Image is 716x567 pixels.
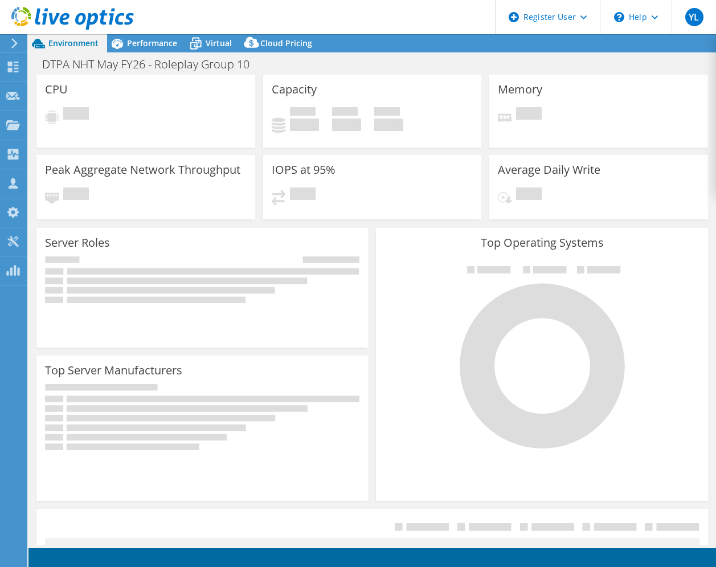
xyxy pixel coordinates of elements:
[516,187,542,203] span: Pending
[272,164,336,176] h3: IOPS at 95%
[685,8,703,26] span: YL
[374,119,403,131] h4: 0 GiB
[45,83,68,96] h3: CPU
[384,236,699,249] h3: Top Operating Systems
[127,38,177,48] span: Performance
[45,164,240,176] h3: Peak Aggregate Network Throughput
[498,83,542,96] h3: Memory
[260,38,312,48] span: Cloud Pricing
[332,119,361,131] h4: 0 GiB
[332,107,358,119] span: Free
[45,364,182,377] h3: Top Server Manufacturers
[290,107,316,119] span: Used
[374,107,400,119] span: Total
[63,107,89,123] span: Pending
[206,38,232,48] span: Virtual
[272,83,317,96] h3: Capacity
[290,187,316,203] span: Pending
[45,236,110,249] h3: Server Roles
[290,119,319,131] h4: 0 GiB
[498,164,600,176] h3: Average Daily Write
[63,187,89,203] span: Pending
[48,38,99,48] span: Environment
[614,12,624,22] svg: \n
[37,58,267,71] h1: DTPA NHT May FY26 - Roleplay Group 10
[516,107,542,123] span: Pending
